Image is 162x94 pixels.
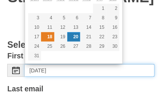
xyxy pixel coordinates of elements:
[106,13,119,23] button: 9
[93,4,106,13] button: 1
[67,23,80,32] button: 13
[93,13,106,23] button: 8
[93,32,106,42] button: 22
[41,42,54,51] button: 25
[54,23,67,32] button: 12
[7,50,44,62] label: First email
[80,23,93,32] button: 14
[106,23,119,32] button: 16
[28,13,41,23] button: 3
[54,13,67,23] button: 5
[67,32,80,42] button: 20
[67,42,80,51] button: 27
[93,23,106,32] button: 15
[93,42,106,51] button: 29
[28,23,41,32] button: 10
[41,13,54,23] button: 4
[80,32,93,42] button: 21
[106,32,119,42] button: 23
[28,51,41,61] button: 31
[67,13,80,23] button: 6
[106,42,119,51] button: 30
[54,42,67,51] button: 26
[28,32,41,42] button: 17
[106,4,119,13] button: 2
[80,42,93,51] button: 28
[28,42,41,51] button: 24
[41,32,54,42] button: 18
[41,23,54,32] button: 11
[80,13,93,23] button: 7
[25,64,154,77] input: Use the arrow keys to pick a date
[7,40,154,50] h3: Select Start Date
[54,32,67,42] button: 19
